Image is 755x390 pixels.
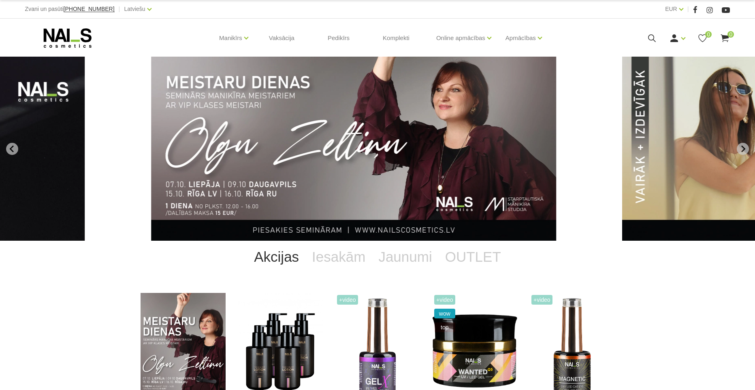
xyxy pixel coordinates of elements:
span: | [687,4,689,14]
span: wow [434,309,455,318]
li: 1 of 13 [151,57,604,241]
div: Zvani un pasūti [25,4,115,14]
a: Pedikīrs [321,19,356,57]
a: OUTLET [439,241,508,273]
a: Jaunumi [372,241,438,273]
a: Akcijas [247,241,305,273]
span: +Video [434,295,455,305]
button: Next slide [737,143,749,155]
span: 0 [705,31,712,38]
button: Go to last slide [6,143,18,155]
a: Latviešu [124,4,145,14]
a: Apmācības [505,22,536,54]
a: Online apmācības [436,22,485,54]
a: Komplekti [376,19,416,57]
span: top [434,322,455,332]
a: 0 [720,33,730,43]
span: +Video [531,295,552,305]
a: Iesakām [305,241,372,273]
a: EUR [665,4,677,14]
a: Manikīrs [219,22,242,54]
span: 0 [727,31,734,38]
a: 0 [697,33,708,43]
span: | [119,4,120,14]
span: +Video [337,295,358,305]
a: [PHONE_NUMBER] [64,6,115,12]
a: Vaksācija [262,19,301,57]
